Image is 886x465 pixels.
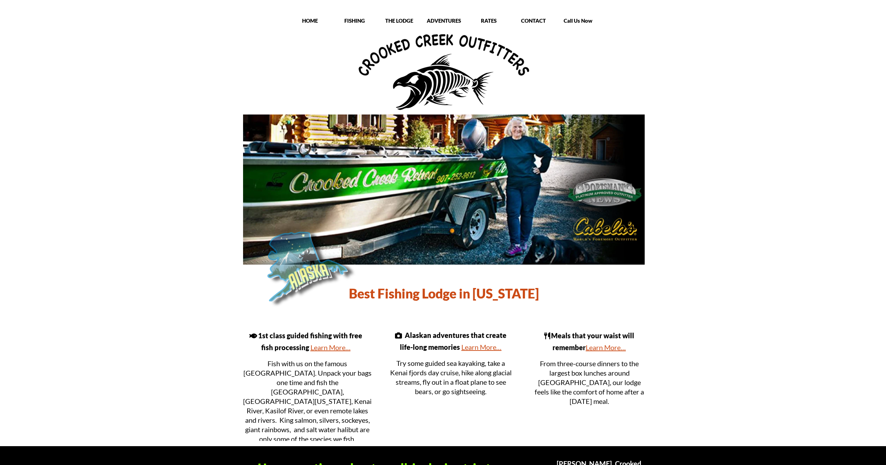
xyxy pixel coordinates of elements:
[258,331,362,352] span: 1st class guided fishing with free fish processing
[467,17,511,24] p: RATES
[333,17,376,24] p: FISHING
[359,34,529,110] img: Crooked Creek Outfitters Logo - Alaska All-Inclusive fishing
[389,359,513,396] p: Try some guided sea kayaking, take a Kenai fjords day cruise, hike along glacial streams, fly out...
[461,343,501,351] a: Learn More…
[288,17,332,24] p: HOME
[310,343,351,352] a: Learn More…
[378,17,421,24] p: THE LODGE
[243,359,372,444] p: Fish with us on the famous [GEOGRAPHIC_DATA]. Unpack your bags one time and fish the [GEOGRAPHIC_...
[556,17,600,24] p: Call Us Now
[586,343,626,352] a: Learn More…
[339,285,549,302] h1: Best Fishing Lodge in [US_STATE]
[243,114,645,265] img: Crooked Creek boat in front of lodge.
[534,359,645,406] p: From three-course dinners to the largest box lunches around [GEOGRAPHIC_DATA], our lodge feels li...
[241,212,351,308] img: State of Alaska outline
[512,17,555,24] p: CONTACT
[551,331,634,352] span: Meals that your waist will remember
[422,17,466,24] p: ADVENTURES
[400,331,506,351] span: Alaskan adventures that create life-long memories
